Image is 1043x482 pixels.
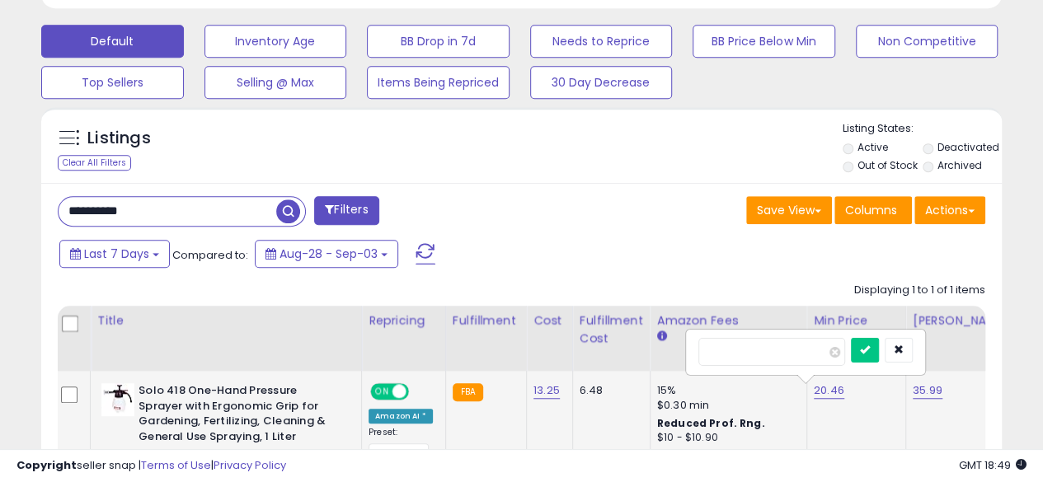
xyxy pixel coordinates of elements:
[367,25,510,58] button: BB Drop in 7d
[204,25,347,58] button: Inventory Age
[280,246,378,262] span: Aug-28 - Sep-03
[530,66,673,99] button: 30 Day Decrease
[657,312,800,330] div: Amazon Fees
[139,383,339,448] b: Solo 418 One-Hand Pressure Sprayer with Ergonomic Grip for Gardening, Fertilizing, Cleaning & Gen...
[913,312,1011,330] div: [PERSON_NAME]
[959,457,1027,473] span: 2025-09-11 18:49 GMT
[854,283,985,298] div: Displaying 1 to 1 of 1 items
[41,25,184,58] button: Default
[453,312,519,330] div: Fulfillment
[533,312,566,330] div: Cost
[87,127,151,150] h5: Listings
[369,427,433,464] div: Preset:
[58,155,131,171] div: Clear All Filters
[84,246,149,262] span: Last 7 Days
[367,66,510,99] button: Items Being Repriced
[657,398,794,413] div: $0.30 min
[580,312,643,347] div: Fulfillment Cost
[16,458,286,474] div: seller snap | |
[657,330,667,344] small: Amazon Fees.
[41,66,184,99] button: Top Sellers
[530,25,673,58] button: Needs to Reprice
[172,247,248,263] span: Compared to:
[453,383,483,401] small: FBA
[814,382,844,399] a: 20.46
[101,383,134,416] img: 41qhkcSH9JL._SL40_.jpg
[856,25,998,58] button: Non Competitive
[657,383,794,398] div: 15%
[845,202,897,218] span: Columns
[533,382,560,399] a: 13.25
[937,158,982,172] label: Archived
[914,196,985,224] button: Actions
[657,431,794,445] div: $10 - $10.90
[97,312,355,330] div: Title
[406,385,433,399] span: OFF
[913,382,942,399] a: 35.99
[204,66,347,99] button: Selling @ Max
[255,240,398,268] button: Aug-28 - Sep-03
[59,240,170,268] button: Last 7 Days
[369,312,439,330] div: Repricing
[857,140,887,154] label: Active
[369,409,433,424] div: Amazon AI *
[843,121,1002,137] p: Listing States:
[857,158,917,172] label: Out of Stock
[214,457,286,473] a: Privacy Policy
[141,457,211,473] a: Terms of Use
[314,196,378,225] button: Filters
[746,196,832,224] button: Save View
[372,385,392,399] span: ON
[580,383,637,398] div: 6.48
[937,140,999,154] label: Deactivated
[16,457,77,473] strong: Copyright
[814,312,899,330] div: Min Price
[657,416,765,430] b: Reduced Prof. Rng.
[693,25,835,58] button: BB Price Below Min
[834,196,912,224] button: Columns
